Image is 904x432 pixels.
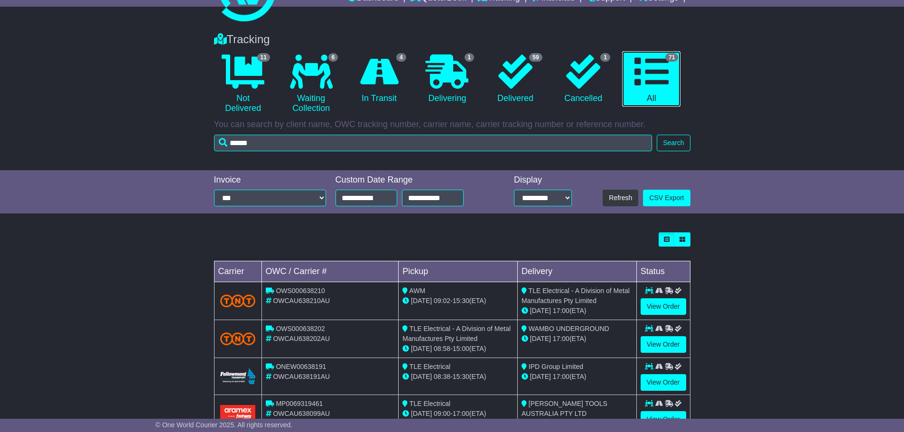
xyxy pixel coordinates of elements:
a: 4 In Transit [350,51,408,107]
img: TNT_Domestic.png [220,294,256,307]
td: Carrier [214,261,261,282]
span: 6 [328,53,338,62]
span: OWCAU638202AU [273,335,330,342]
div: - (ETA) [402,409,513,419]
a: 59 Delivered [486,51,544,107]
div: (ETA) [522,306,633,316]
span: OWCAU638191AU [273,373,330,380]
a: 1 Cancelled [554,51,613,107]
button: Refresh [603,190,638,206]
span: 15:00 [453,345,469,352]
span: 1 [600,53,610,62]
span: 17:00 [553,307,569,314]
span: 4 [396,53,406,62]
span: 09:02 [434,297,450,304]
span: 09:00 [434,410,450,417]
span: 15:30 [453,373,469,380]
a: 71 All [622,51,680,107]
span: TLE Electrical [410,400,450,407]
span: 11 [257,53,270,62]
span: MP0069319461 [276,400,323,407]
span: [DATE] [411,297,432,304]
span: [PERSON_NAME] TOOLS AUSTRALIA PTY LTD [522,400,607,417]
div: - (ETA) [402,372,513,382]
span: 59 [529,53,542,62]
img: Aramex.png [220,405,256,423]
span: 17:00 [553,373,569,380]
span: [DATE] [530,335,551,342]
div: - (ETA) [402,296,513,306]
span: © One World Courier 2025. All rights reserved. [156,421,293,429]
span: OWS000638210 [276,287,325,294]
div: - (ETA) [402,344,513,354]
img: TNT_Domestic.png [220,332,256,345]
span: [DATE] [530,307,551,314]
div: (ETA) [522,334,633,344]
td: OWC / Carrier # [261,261,399,282]
td: Delivery [517,261,636,282]
span: 08:38 [434,373,450,380]
span: 71 [665,53,678,62]
a: 6 Waiting Collection [282,51,340,117]
div: Tracking [209,33,695,46]
span: AWM [409,287,425,294]
span: [DATE] [530,373,551,380]
div: Invoice [214,175,326,185]
span: TLE Electrical [410,363,450,370]
a: View Order [641,374,686,391]
span: IPD Group Limited [529,363,583,370]
a: 1 Delivering [418,51,476,107]
td: Status [636,261,690,282]
p: You can search by client name, OWC tracking number, carrier name, carrier tracking number or refe... [214,119,690,130]
a: View Order [641,411,686,428]
td: Pickup [399,261,518,282]
div: (ETA) [522,372,633,382]
span: TLE Electrical - A Division of Metal Manufactures Pty Limited [402,325,511,342]
button: Search [657,135,690,151]
span: [DATE] [411,373,432,380]
span: OWCAU638210AU [273,297,330,304]
span: [DATE] [411,410,432,417]
span: WAMBO UNDERGROUND [529,325,609,332]
a: 11 Not Delivered [214,51,272,117]
span: 15:30 [453,297,469,304]
div: Custom Date Range [336,175,488,185]
span: TLE Electrical - A Division of Metal Manufactures Pty Limited [522,287,630,304]
span: 17:00 [453,410,469,417]
span: 1 [465,53,475,62]
span: 08:58 [434,345,450,352]
span: OWCAU638099AU [273,410,330,417]
a: View Order [641,336,686,353]
span: OWS000638202 [276,325,325,332]
span: ONEW00638191 [276,363,326,370]
span: [DATE] [411,345,432,352]
span: 17:00 [553,335,569,342]
a: View Order [641,298,686,315]
a: CSV Export [643,190,690,206]
div: Display [514,175,572,185]
img: Followmont_Transport.png [220,368,256,384]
